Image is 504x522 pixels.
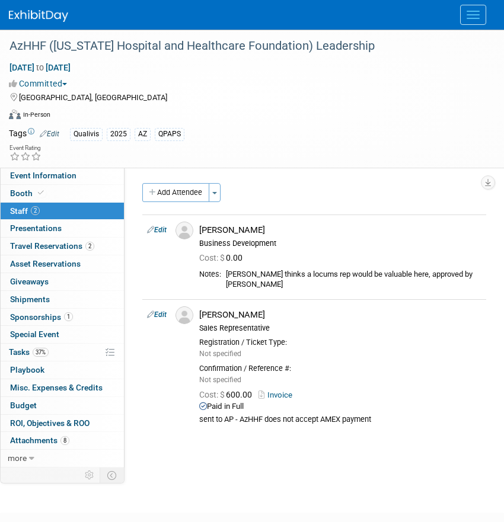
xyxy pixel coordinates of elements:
div: 2025 [107,128,130,140]
img: Associate-Profile-5.png [176,306,193,324]
a: Staff2 [1,203,124,220]
a: Attachments8 [1,432,124,449]
img: Associate-Profile-5.png [176,222,193,239]
a: Presentations [1,220,124,237]
div: AzHHF ([US_STATE] Hospital and Healthcare Foundation) Leadership [5,36,480,57]
span: to [34,63,46,72]
span: Attachments [10,435,69,445]
div: Confirmation / Reference #: [199,364,481,373]
span: Misc. Expenses & Credits [10,383,103,392]
span: Asset Reservations [10,259,81,268]
span: 2 [31,206,40,215]
div: Business Development [199,239,481,248]
span: Shipments [10,294,50,304]
span: Cost: $ [199,253,226,262]
a: Misc. Expenses & Credits [1,379,124,396]
span: 2 [85,242,94,251]
div: Paid in Full [199,402,481,412]
a: Playbook [1,361,124,379]
span: 1 [64,312,73,321]
span: Cost: $ [199,390,226,399]
span: Giveaways [10,277,49,286]
a: Budget [1,397,124,414]
span: Staff [10,206,40,216]
div: [PERSON_NAME] thinks a locums rep would be valuable here, approved by [PERSON_NAME] [226,270,481,289]
div: Event Format [9,108,489,126]
a: Edit [40,130,59,138]
span: Budget [10,401,37,410]
a: Travel Reservations2 [1,238,124,255]
div: Registration / Ticket Type: [199,338,481,347]
span: Tasks [9,347,49,357]
div: [PERSON_NAME] [199,309,481,321]
span: 600.00 [199,390,257,399]
span: Not specified [199,376,241,384]
a: Event Information [1,167,124,184]
span: ROI, Objectives & ROO [10,418,90,428]
div: AZ [135,128,151,140]
button: Add Attendee [142,183,209,202]
span: 8 [60,436,69,445]
td: Personalize Event Tab Strip [79,467,100,483]
i: Booth reservation complete [38,190,44,196]
div: sent to AP - AzHHF does not accept AMEX payment [199,415,481,425]
span: Event Information [10,171,76,180]
div: QPAPS [155,128,184,140]
span: 0.00 [199,253,247,262]
a: Asset Reservations [1,255,124,273]
div: Sales Representative [199,324,481,333]
a: Shipments [1,291,124,308]
div: [PERSON_NAME] [199,225,481,236]
span: Special Event [10,329,59,339]
span: Not specified [199,350,241,358]
a: more [1,450,124,467]
span: [DATE] [DATE] [9,62,71,73]
td: Tags [9,127,59,141]
button: Committed [9,78,72,89]
a: Special Event [1,326,124,343]
a: Tasks37% [1,344,124,361]
div: Event Rating [9,145,42,151]
div: Notes: [199,270,221,279]
span: Playbook [10,365,44,374]
div: In-Person [23,110,50,119]
span: more [8,453,27,463]
span: [GEOGRAPHIC_DATA], [GEOGRAPHIC_DATA] [19,93,167,102]
span: Travel Reservations [10,241,94,251]
a: Booth [1,185,124,202]
span: 37% [33,348,49,357]
a: Edit [147,226,167,234]
div: Qualivis [70,128,103,140]
a: Sponsorships1 [1,309,124,326]
a: Invoice [259,390,297,399]
img: ExhibitDay [9,10,68,22]
span: Sponsorships [10,312,73,322]
a: Giveaways [1,273,124,290]
img: Format-Inperson.png [9,110,21,119]
td: Toggle Event Tabs [100,467,125,483]
a: Edit [147,310,167,319]
span: Booth [10,188,46,198]
span: Presentations [10,223,62,233]
button: Menu [460,5,486,25]
a: ROI, Objectives & ROO [1,415,124,432]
